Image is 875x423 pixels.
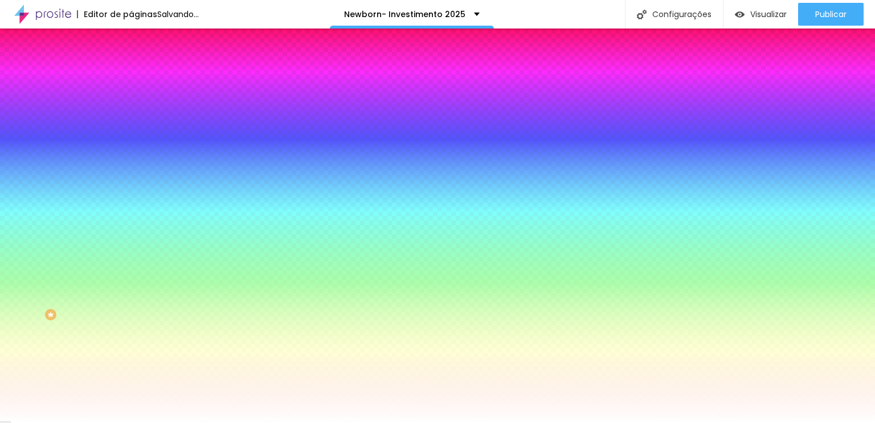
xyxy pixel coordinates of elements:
div: Editor de páginas [77,10,157,18]
button: Publicar [798,3,864,26]
span: Publicar [815,10,847,19]
span: Visualizar [750,10,787,19]
button: Visualizar [723,3,798,26]
img: view-1.svg [735,10,745,19]
div: Salvando... [157,10,199,18]
img: Icone [637,10,647,19]
p: Newborn- Investimento 2025 [344,10,465,18]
